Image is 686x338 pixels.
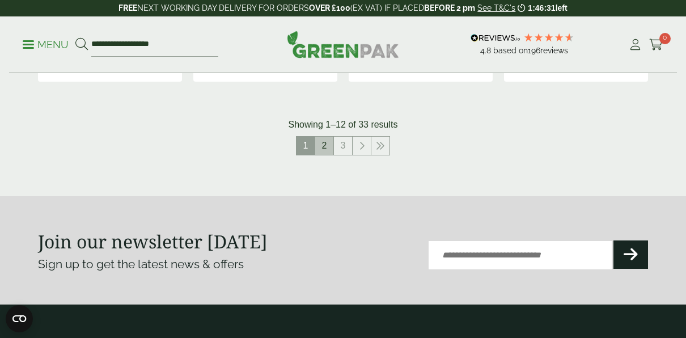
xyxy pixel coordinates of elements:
[287,31,399,58] img: GreenPak Supplies
[556,3,568,12] span: left
[297,137,315,155] span: 1
[649,39,663,50] i: Cart
[288,118,397,132] p: Showing 1–12 of 33 results
[38,255,312,273] p: Sign up to get the latest news & offers
[528,46,540,55] span: 196
[659,33,671,44] span: 0
[649,36,663,53] a: 0
[493,46,528,55] span: Based on
[118,3,137,12] strong: FREE
[540,46,568,55] span: reviews
[334,137,352,155] a: 3
[424,3,475,12] strong: BEFORE 2 pm
[471,34,520,42] img: REVIEWS.io
[23,38,69,52] p: Menu
[628,39,642,50] i: My Account
[523,32,574,43] div: 4.79 Stars
[528,3,555,12] span: 1:46:31
[6,305,33,332] button: Open CMP widget
[477,3,515,12] a: See T&C's
[315,137,333,155] a: 2
[309,3,350,12] strong: OVER £100
[23,38,69,49] a: Menu
[38,229,268,253] strong: Join our newsletter [DATE]
[480,46,493,55] span: 4.8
